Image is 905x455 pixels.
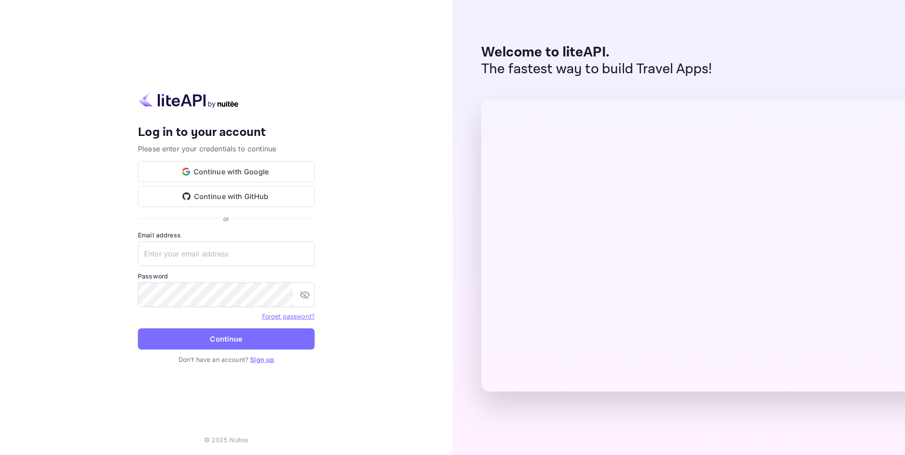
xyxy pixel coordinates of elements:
h4: Log in to your account [138,125,315,140]
label: Password [138,271,315,281]
a: Sign up [250,356,274,363]
p: Please enter your credentials to continue [138,143,315,154]
p: Don't have an account? [138,355,315,364]
a: Forget password? [262,312,315,320]
button: toggle password visibility [296,286,314,304]
button: Continue with GitHub [138,186,315,207]
p: or [223,214,229,223]
p: Welcome to liteAPI. [481,44,712,61]
button: Continue with Google [138,161,315,182]
a: Forget password? [262,312,315,320]
label: Email address [138,230,315,240]
button: Continue [138,328,315,350]
p: © 2025 Nuitee [204,435,249,444]
p: The fastest way to build Travel Apps! [481,61,712,78]
img: liteapi [138,91,240,108]
input: Enter your email address [138,241,315,266]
